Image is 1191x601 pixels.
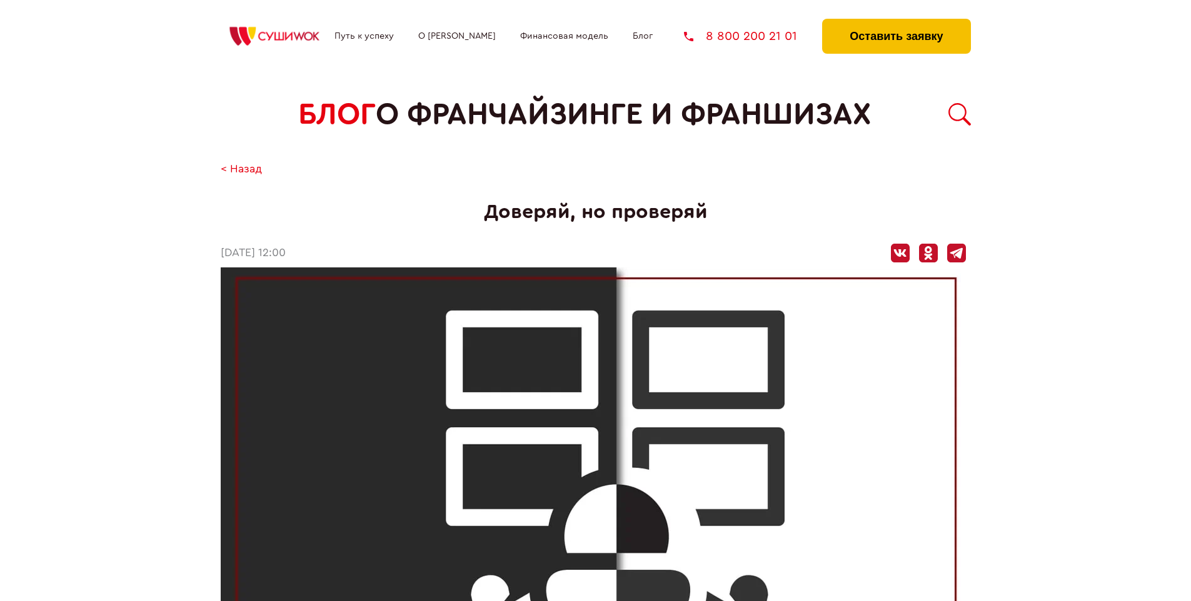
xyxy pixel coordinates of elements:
a: Путь к успеху [334,31,394,41]
button: Оставить заявку [822,19,970,54]
h1: Доверяй, но проверяй [221,201,971,224]
span: БЛОГ [298,97,376,132]
span: 8 800 200 21 01 [706,30,797,42]
a: Блог [633,31,653,41]
a: Финансовая модель [520,31,608,41]
time: [DATE] 12:00 [221,247,286,260]
a: < Назад [221,163,262,176]
a: 8 800 200 21 01 [684,30,797,42]
span: о франчайзинге и франшизах [376,97,871,132]
a: О [PERSON_NAME] [418,31,496,41]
